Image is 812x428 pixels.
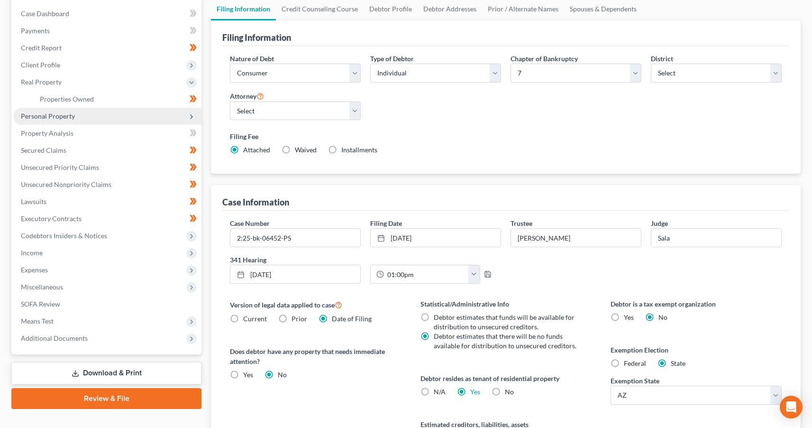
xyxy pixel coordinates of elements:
[21,129,73,137] span: Property Analysis
[624,313,634,321] span: Yes
[21,146,66,154] span: Secured Claims
[230,346,401,366] label: Does debtor have any property that needs immediate attention?
[780,396,803,419] div: Open Intercom Messenger
[21,214,82,223] span: Executory Contracts
[13,39,201,56] a: Credit Report
[21,283,63,291] span: Miscellaneous
[21,334,88,342] span: Additional Documents
[21,232,107,240] span: Codebtors Insiders & Notices
[434,313,575,331] span: Debtor estimates that funds will be available for distribution to unsecured creditors.
[651,218,668,228] label: Judge
[434,332,576,350] span: Debtor estimates that there will be no funds available for distribution to unsecured creditors.
[230,131,782,141] label: Filing Fee
[13,176,201,193] a: Unsecured Nonpriority Claims
[420,373,592,383] label: Debtor resides as tenant of residential property
[671,359,685,367] span: State
[21,163,99,171] span: Unsecured Priority Claims
[341,146,377,154] span: Installments
[658,313,667,321] span: No
[13,296,201,313] a: SOFA Review
[230,90,264,102] label: Attorney
[222,196,289,208] div: Case Information
[21,61,60,69] span: Client Profile
[370,218,402,228] label: Filing Date
[32,91,201,108] a: Properties Owned
[611,299,782,309] label: Debtor is a tax exempt organization
[292,315,307,323] span: Prior
[11,388,201,409] a: Review & File
[651,54,673,64] label: District
[11,362,201,384] a: Download & Print
[21,266,48,274] span: Expenses
[243,146,270,154] span: Attached
[21,27,50,35] span: Payments
[230,265,360,283] a: [DATE]
[13,142,201,159] a: Secured Claims
[21,78,62,86] span: Real Property
[332,315,372,323] span: Date of Filing
[384,265,469,283] input: -- : --
[611,376,659,386] label: Exemption State
[651,229,781,247] input: --
[243,371,253,379] span: Yes
[434,388,446,396] span: N/A
[13,22,201,39] a: Payments
[624,359,646,367] span: Federal
[40,95,94,103] span: Properties Owned
[21,249,43,257] span: Income
[21,9,69,18] span: Case Dashboard
[420,299,592,309] label: Statistical/Administrative Info
[13,125,201,142] a: Property Analysis
[295,146,317,154] span: Waived
[511,54,578,64] label: Chapter of Bankruptcy
[230,54,274,64] label: Nature of Debt
[611,345,782,355] label: Exemption Election
[470,388,480,396] a: Yes
[371,229,501,247] a: [DATE]
[278,371,287,379] span: No
[511,218,532,228] label: Trustee
[13,5,201,22] a: Case Dashboard
[13,210,201,227] a: Executory Contracts
[505,388,514,396] span: No
[230,229,360,247] input: Enter case number...
[21,317,54,325] span: Means Test
[222,32,291,43] div: Filing Information
[21,44,62,52] span: Credit Report
[243,315,267,323] span: Current
[230,299,401,310] label: Version of legal data applied to case
[13,193,201,210] a: Lawsuits
[230,218,270,228] label: Case Number
[21,300,60,308] span: SOFA Review
[225,255,506,265] label: 341 Hearing
[21,197,46,205] span: Lawsuits
[21,180,111,188] span: Unsecured Nonpriority Claims
[511,229,641,247] input: --
[13,159,201,176] a: Unsecured Priority Claims
[21,112,75,120] span: Personal Property
[370,54,414,64] label: Type of Debtor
